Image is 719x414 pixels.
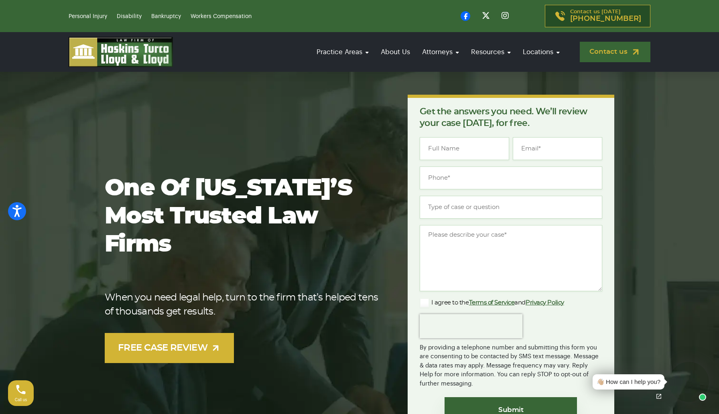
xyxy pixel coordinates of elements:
[597,377,660,387] div: 👋🏼 How can I help you?
[513,137,602,160] input: Email*
[191,14,252,19] a: Workers Compensation
[545,5,650,27] a: Contact us [DATE][PHONE_NUMBER]
[420,106,602,129] p: Get the answers you need. We’ll review your case [DATE], for free.
[105,291,382,319] p: When you need legal help, turn to the firm that’s helped tens of thousands get results.
[420,298,564,308] label: I agree to the and
[211,343,221,353] img: arrow-up-right-light.svg
[570,9,641,23] p: Contact us [DATE]
[570,15,641,23] span: [PHONE_NUMBER]
[420,338,602,389] div: By providing a telephone number and submitting this form you are consenting to be contacted by SM...
[105,175,382,259] h1: One of [US_STATE]’s most trusted law firms
[420,196,602,219] input: Type of case or question
[519,41,564,63] a: Locations
[469,300,515,306] a: Terms of Service
[650,388,667,405] a: Open chat
[15,398,27,402] span: Call us
[418,41,463,63] a: Attorneys
[580,42,650,62] a: Contact us
[105,333,234,363] a: FREE CASE REVIEW
[467,41,515,63] a: Resources
[117,14,142,19] a: Disability
[313,41,373,63] a: Practice Areas
[69,37,173,67] img: logo
[420,166,602,189] input: Phone*
[420,137,509,160] input: Full Name
[69,14,107,19] a: Personal Injury
[526,300,564,306] a: Privacy Policy
[151,14,181,19] a: Bankruptcy
[377,41,414,63] a: About Us
[420,314,522,338] iframe: reCAPTCHA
